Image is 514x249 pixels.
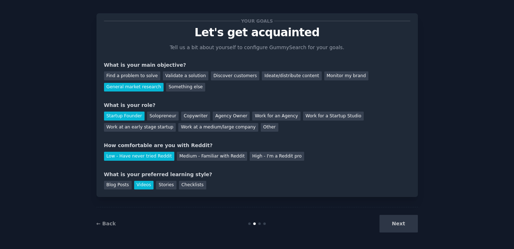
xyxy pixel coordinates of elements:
div: Something else [166,83,205,92]
div: Work for an Agency [252,112,300,121]
div: What is your main objective? [104,61,410,69]
div: Ideate/distribute content [262,71,321,80]
div: Videos [134,181,154,190]
div: Stories [156,181,176,190]
div: What is your preferred learning style? [104,171,410,178]
div: What is your role? [104,102,410,109]
div: Checklists [179,181,206,190]
div: Monitor my brand [324,71,368,80]
div: High - I'm a Reddit pro [250,152,304,161]
div: How comfortable are you with Reddit? [104,142,410,149]
div: Agency Owner [213,112,250,121]
div: Blog Posts [104,181,132,190]
div: Work at an early stage startup [104,123,176,132]
div: Work for a Startup Studio [303,112,364,121]
div: Low - Have never tried Reddit [104,152,174,161]
div: Work at a medium/large company [178,123,258,132]
span: Your goals [240,17,274,25]
div: General market research [104,83,164,92]
div: Validate a solution [163,71,208,80]
p: Let's get acquainted [104,26,410,39]
a: ← Back [96,221,116,226]
div: Discover customers [211,71,259,80]
div: Find a problem to solve [104,71,160,80]
p: Tell us a bit about yourself to configure GummySearch for your goals. [167,44,348,51]
div: Other [261,123,278,132]
div: Medium - Familiar with Reddit [177,152,247,161]
div: Startup Founder [104,112,145,121]
div: Solopreneur [147,112,179,121]
div: Copywriter [181,112,210,121]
